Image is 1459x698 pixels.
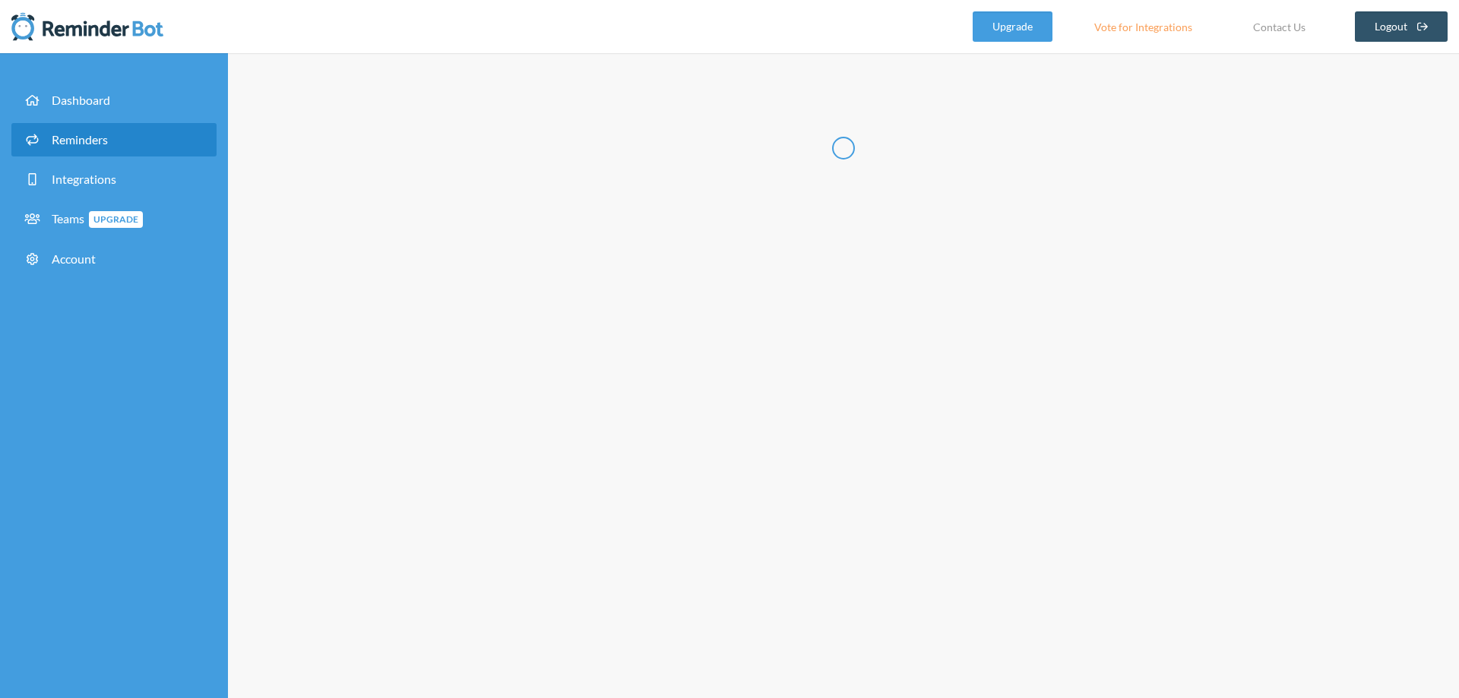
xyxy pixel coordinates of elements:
a: Dashboard [11,84,217,117]
a: TeamsUpgrade [11,202,217,236]
span: Teams [52,211,143,226]
a: Logout [1355,11,1448,42]
a: Upgrade [973,11,1052,42]
span: Account [52,251,96,266]
img: Reminder Bot [11,11,163,42]
span: Dashboard [52,93,110,107]
a: Integrations [11,163,217,196]
a: Vote for Integrations [1075,11,1211,42]
a: Reminders [11,123,217,156]
a: Contact Us [1234,11,1324,42]
span: Integrations [52,172,116,186]
span: Upgrade [89,211,143,228]
span: Reminders [52,132,108,147]
a: Account [11,242,217,276]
